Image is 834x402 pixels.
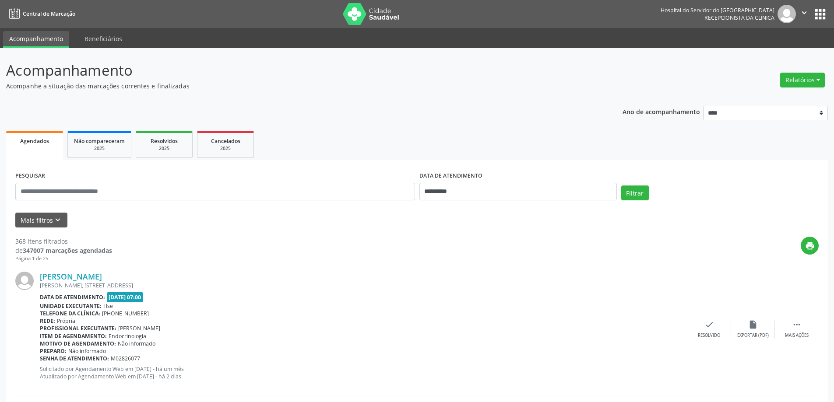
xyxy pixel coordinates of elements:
[704,14,774,21] span: Recepcionista da clínica
[40,347,67,355] b: Preparo:
[704,320,714,329] i: check
[68,347,106,355] span: Não informado
[40,272,102,281] a: [PERSON_NAME]
[15,255,112,262] div: Página 1 de 25
[40,325,116,332] b: Profissional executante:
[3,31,69,48] a: Acompanhamento
[142,145,186,152] div: 2025
[102,310,149,317] span: [PHONE_NUMBER]
[780,73,825,87] button: Relatórios
[661,7,774,14] div: Hospital do Servidor do [GEOGRAPHIC_DATA]
[103,302,113,310] span: Hse
[623,106,700,117] p: Ano de acompanhamento
[15,272,34,290] img: img
[23,246,112,255] strong: 347007 marcações agendadas
[737,332,769,339] div: Exportar (PDF)
[805,241,815,251] i: print
[109,332,146,340] span: Endocrinologia
[74,137,125,145] span: Não compareceram
[15,213,67,228] button: Mais filtroskeyboard_arrow_down
[40,294,105,301] b: Data de atendimento:
[40,317,55,325] b: Rede:
[111,355,140,362] span: M02826077
[40,340,116,347] b: Motivo de agendamento:
[813,7,828,22] button: apps
[778,5,796,23] img: img
[621,185,649,200] button: Filtrar
[53,215,63,225] i: keyboard_arrow_down
[40,355,109,362] b: Senha de atendimento:
[40,365,687,380] p: Solicitado por Agendamento Web em [DATE] - há um mês Atualizado por Agendamento Web em [DATE] - h...
[118,340,155,347] span: Não informado
[204,145,247,152] div: 2025
[15,169,45,183] label: PESQUISAR
[151,137,178,145] span: Resolvidos
[801,237,819,255] button: print
[15,246,112,255] div: de
[211,137,240,145] span: Cancelados
[15,237,112,246] div: 368 itens filtrados
[107,292,144,302] span: [DATE] 07:00
[796,5,813,23] button: 
[6,81,581,91] p: Acompanhe a situação das marcações correntes e finalizadas
[118,325,160,332] span: [PERSON_NAME]
[74,145,125,152] div: 2025
[40,302,102,310] b: Unidade executante:
[419,169,482,183] label: DATA DE ATENDIMENTO
[78,31,128,46] a: Beneficiários
[40,332,107,340] b: Item de agendamento:
[20,137,49,145] span: Agendados
[23,10,75,17] span: Central de Marcação
[785,332,809,339] div: Mais ações
[6,59,581,81] p: Acompanhamento
[799,8,809,17] i: 
[40,310,100,317] b: Telefone da clínica:
[6,7,75,21] a: Central de Marcação
[748,320,758,329] i: insert_drive_file
[698,332,720,339] div: Resolvido
[792,320,802,329] i: 
[40,282,687,289] div: [PERSON_NAME], [STREET_ADDRESS]
[57,317,75,325] span: Própria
